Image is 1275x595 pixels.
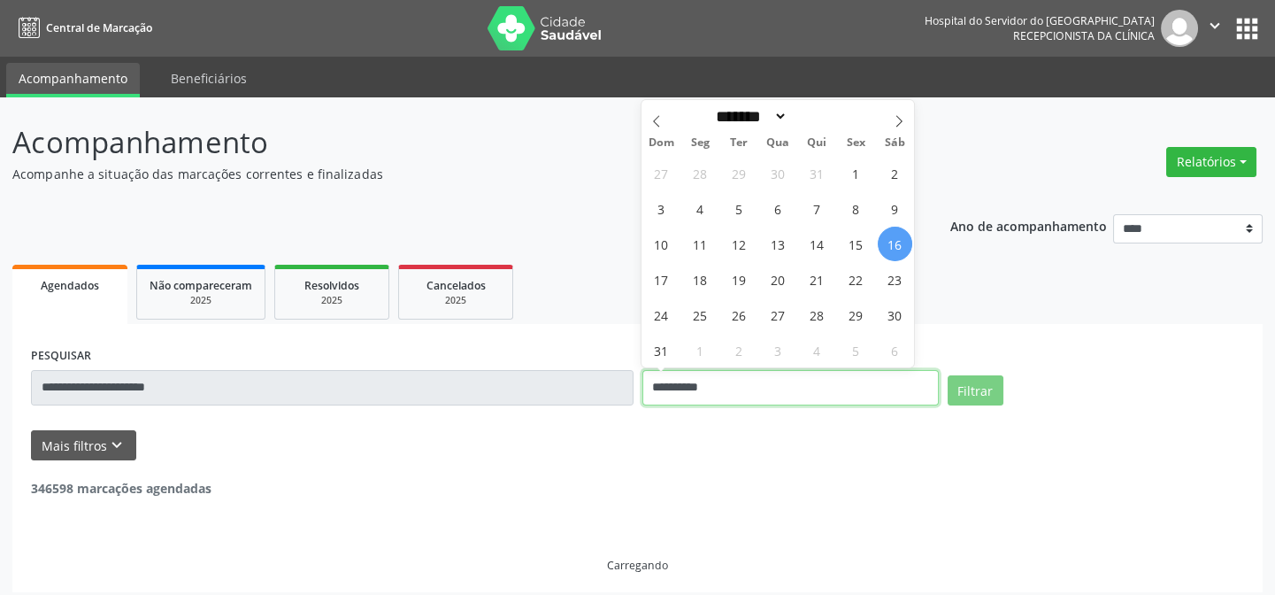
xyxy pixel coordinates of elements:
[875,137,914,149] span: Sáb
[800,156,834,190] span: Julho 31, 2025
[839,191,873,226] span: Agosto 8, 2025
[925,13,1155,28] div: Hospital do Servidor do [GEOGRAPHIC_DATA]
[1161,10,1198,47] img: img
[31,343,91,370] label: PESQUISAR
[710,107,788,126] select: Month
[839,262,873,297] span: Agosto 22, 2025
[150,278,252,293] span: Não compareceram
[758,137,797,149] span: Qua
[836,137,875,149] span: Sex
[800,262,834,297] span: Agosto 21, 2025
[644,191,679,226] span: Agosto 3, 2025
[948,375,1003,406] button: Filtrar
[878,262,912,297] span: Agosto 23, 2025
[839,227,873,261] span: Agosto 15, 2025
[878,297,912,332] span: Agosto 30, 2025
[683,227,718,261] span: Agosto 11, 2025
[1166,147,1256,177] button: Relatórios
[761,333,795,367] span: Setembro 3, 2025
[722,333,757,367] span: Setembro 2, 2025
[683,297,718,332] span: Agosto 25, 2025
[6,63,140,97] a: Acompanhamento
[426,278,486,293] span: Cancelados
[46,20,152,35] span: Central de Marcação
[683,191,718,226] span: Agosto 4, 2025
[878,227,912,261] span: Agosto 16, 2025
[644,227,679,261] span: Agosto 10, 2025
[411,294,500,307] div: 2025
[641,137,680,149] span: Dom
[722,191,757,226] span: Agosto 5, 2025
[158,63,259,94] a: Beneficiários
[107,436,127,455] i: keyboard_arrow_down
[722,156,757,190] span: Julho 29, 2025
[878,333,912,367] span: Setembro 6, 2025
[1205,16,1225,35] i: 
[761,227,795,261] span: Agosto 13, 2025
[761,297,795,332] span: Agosto 27, 2025
[800,227,834,261] span: Agosto 14, 2025
[878,156,912,190] span: Agosto 2, 2025
[607,558,668,573] div: Carregando
[800,191,834,226] span: Agosto 7, 2025
[839,333,873,367] span: Setembro 5, 2025
[644,333,679,367] span: Agosto 31, 2025
[31,480,211,497] strong: 346598 marcações agendadas
[950,214,1107,236] p: Ano de acompanhamento
[680,137,719,149] span: Seg
[150,294,252,307] div: 2025
[12,165,887,183] p: Acompanhe a situação das marcações correntes e finalizadas
[12,120,887,165] p: Acompanhamento
[839,156,873,190] span: Agosto 1, 2025
[878,191,912,226] span: Agosto 9, 2025
[797,137,836,149] span: Qui
[761,191,795,226] span: Agosto 6, 2025
[1198,10,1232,47] button: 
[31,430,136,461] button: Mais filtroskeyboard_arrow_down
[719,137,758,149] span: Ter
[644,262,679,297] span: Agosto 17, 2025
[839,297,873,332] span: Agosto 29, 2025
[1013,28,1155,43] span: Recepcionista da clínica
[304,278,359,293] span: Resolvidos
[683,333,718,367] span: Setembro 1, 2025
[12,13,152,42] a: Central de Marcação
[683,156,718,190] span: Julho 28, 2025
[761,156,795,190] span: Julho 30, 2025
[800,297,834,332] span: Agosto 28, 2025
[683,262,718,297] span: Agosto 18, 2025
[761,262,795,297] span: Agosto 20, 2025
[644,156,679,190] span: Julho 27, 2025
[288,294,376,307] div: 2025
[722,297,757,332] span: Agosto 26, 2025
[1232,13,1263,44] button: apps
[800,333,834,367] span: Setembro 4, 2025
[644,297,679,332] span: Agosto 24, 2025
[41,278,99,293] span: Agendados
[722,262,757,297] span: Agosto 19, 2025
[787,107,846,126] input: Year
[722,227,757,261] span: Agosto 12, 2025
